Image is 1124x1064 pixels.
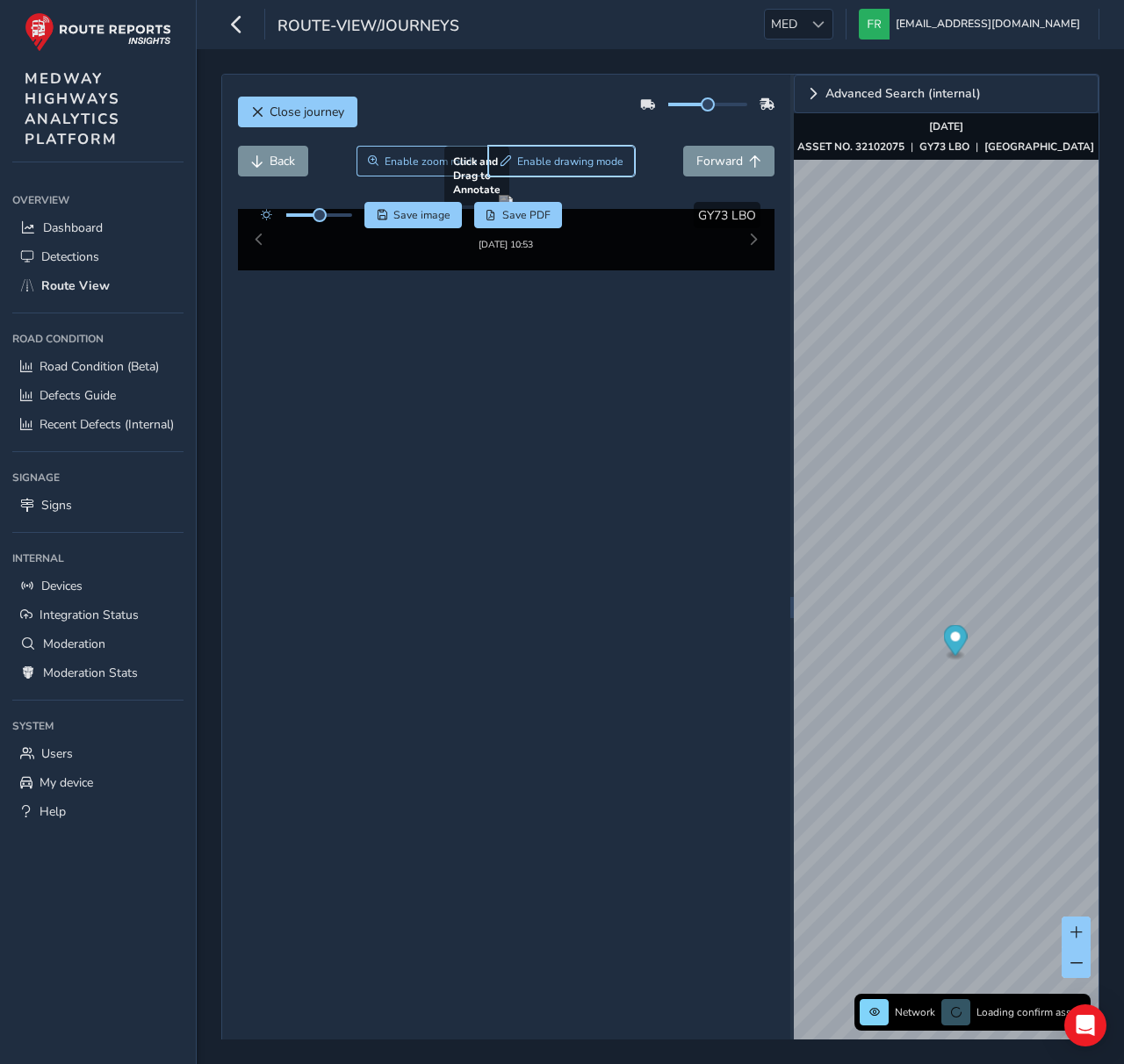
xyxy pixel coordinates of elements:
span: Back [270,153,295,169]
span: [EMAIL_ADDRESS][DOMAIN_NAME] [896,9,1080,40]
span: Users [41,745,73,762]
a: Moderation Stats [12,658,184,687]
span: Recent Defects (Internal) [40,416,174,433]
a: Signs [12,491,184,520]
button: Forward [683,146,775,176]
span: Save image [393,208,450,222]
span: Loading confirm assets [976,1005,1085,1019]
div: | | [797,140,1094,154]
div: Map marker [943,625,967,661]
a: Recent Defects (Internal) [12,410,184,439]
span: Dashboard [43,219,103,236]
img: diamond-layout [859,9,890,40]
span: MED [765,10,803,39]
span: Enable drawing mode [517,155,623,169]
strong: ASSET NO. 32102075 [797,140,904,154]
button: Save [364,202,462,228]
div: System [12,713,184,739]
span: Moderation [43,636,105,652]
span: route-view/journeys [277,15,459,40]
a: Road Condition (Beta) [12,352,184,381]
a: Users [12,739,184,768]
img: Thumbnail frame [452,221,559,238]
div: Signage [12,464,184,491]
span: Integration Status [40,607,139,623]
a: Expand [794,75,1099,113]
span: Signs [41,497,72,514]
button: Zoom [357,146,489,176]
span: Help [40,803,66,820]
strong: [GEOGRAPHIC_DATA] [984,140,1094,154]
a: Route View [12,271,184,300]
div: Open Intercom Messenger [1064,1004,1106,1046]
span: Moderation Stats [43,665,138,681]
button: PDF [474,202,563,228]
span: Advanced Search (internal) [825,88,981,100]
span: Defects Guide [40,387,116,404]
span: Forward [696,153,743,169]
span: Road Condition (Beta) [40,358,159,375]
a: Integration Status [12,600,184,629]
button: [EMAIL_ADDRESS][DOMAIN_NAME] [859,9,1086,40]
a: Devices [12,572,184,600]
span: Close journey [270,104,344,120]
div: Road Condition [12,326,184,352]
div: [DATE] 10:53 [452,238,559,251]
span: Route View [41,277,110,294]
div: Internal [12,545,184,572]
span: Save PDF [502,208,551,222]
button: Back [238,146,308,176]
span: Enable zoom mode [385,155,478,169]
strong: GY73 LBO [919,140,969,154]
strong: [DATE] [929,119,963,133]
button: Close journey [238,97,357,127]
span: Devices [41,578,83,594]
a: Moderation [12,629,184,658]
button: Draw [488,146,635,176]
span: Detections [41,248,99,265]
img: rr logo [25,12,171,52]
span: Network [895,1005,935,1019]
a: Detections [12,242,184,271]
span: MEDWAY HIGHWAYS ANALYTICS PLATFORM [25,68,120,149]
span: GY73 LBO [698,207,756,224]
a: Dashboard [12,213,184,242]
a: Defects Guide [12,381,184,410]
span: My device [40,774,93,791]
a: My device [12,768,184,797]
a: Help [12,797,184,826]
div: Overview [12,187,184,213]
